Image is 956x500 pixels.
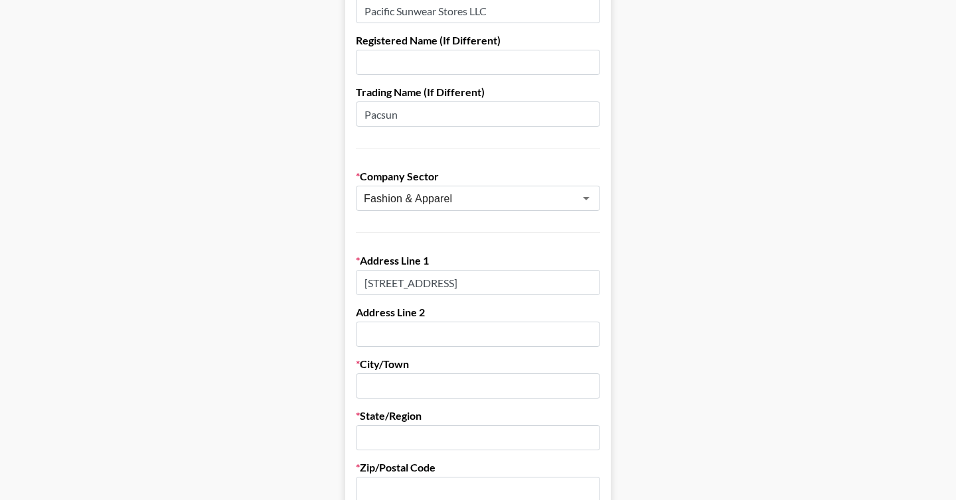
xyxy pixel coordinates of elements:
[356,170,600,183] label: Company Sector
[356,254,600,267] label: Address Line 1
[356,357,600,371] label: City/Town
[356,461,600,474] label: Zip/Postal Code
[356,86,600,99] label: Trading Name (If Different)
[356,34,600,47] label: Registered Name (If Different)
[356,306,600,319] label: Address Line 2
[356,409,600,422] label: State/Region
[577,189,596,208] button: Open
